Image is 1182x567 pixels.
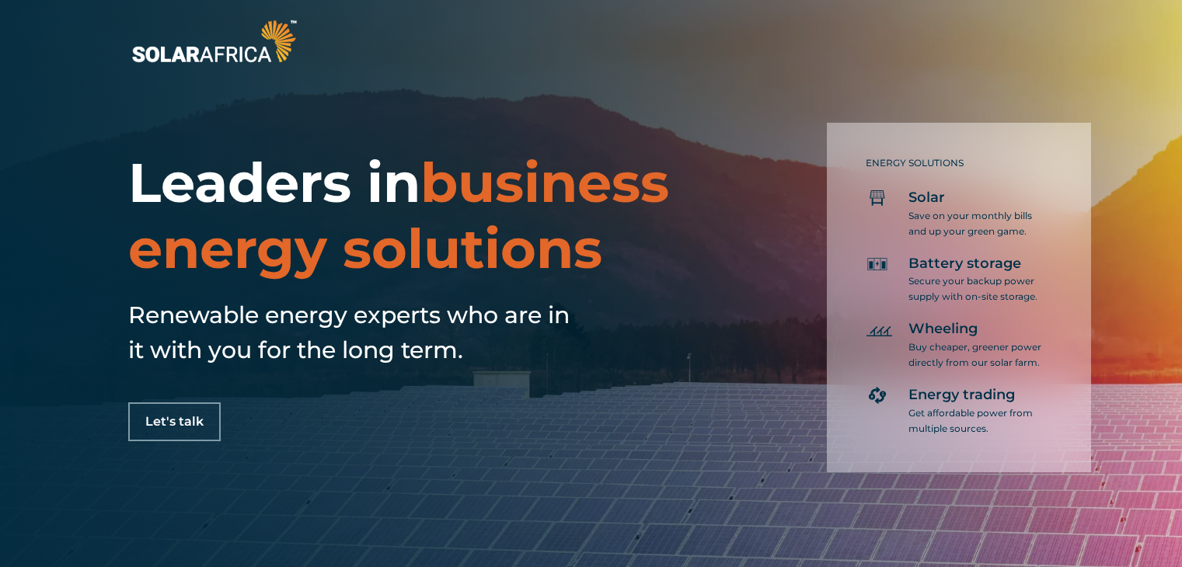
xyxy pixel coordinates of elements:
span: Solar [908,189,945,207]
h5: Renewable energy experts who are in it with you for the long term. [128,297,579,367]
span: Wheeling [908,320,978,339]
a: Let's talk [128,402,221,441]
span: Energy trading [908,386,1015,405]
p: Buy cheaper, greener power directly from our solar farm. [908,339,1044,370]
span: Let's talk [145,416,204,428]
p: Get affordable power from multiple sources. [908,405,1044,437]
p: Secure your backup power supply with on-site storage. [908,273,1044,304]
h5: ENERGY SOLUTIONS [866,158,1044,169]
h1: Leaders in [128,150,692,282]
span: Battery storage [908,255,1021,273]
p: Save on your monthly bills and up your green game. [908,208,1044,239]
span: business energy solutions [128,149,669,282]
